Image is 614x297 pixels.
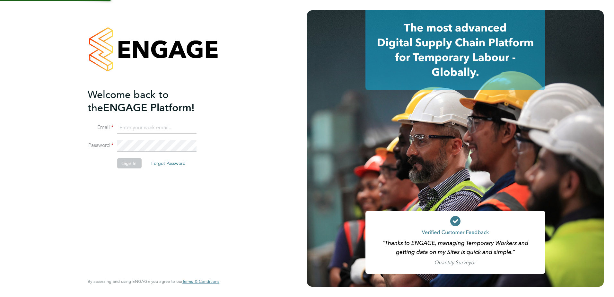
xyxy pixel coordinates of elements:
label: Email [88,124,113,131]
button: Sign In [117,158,142,168]
span: Welcome back to the [88,88,169,114]
input: Enter your work email... [117,122,197,134]
span: Terms & Conditions [182,279,219,284]
label: Password [88,142,113,149]
h2: ENGAGE Platform! [88,88,213,114]
a: Terms & Conditions [182,279,219,284]
button: Forgot Password [146,158,191,168]
span: By accessing and using ENGAGE you agree to our [88,279,219,284]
